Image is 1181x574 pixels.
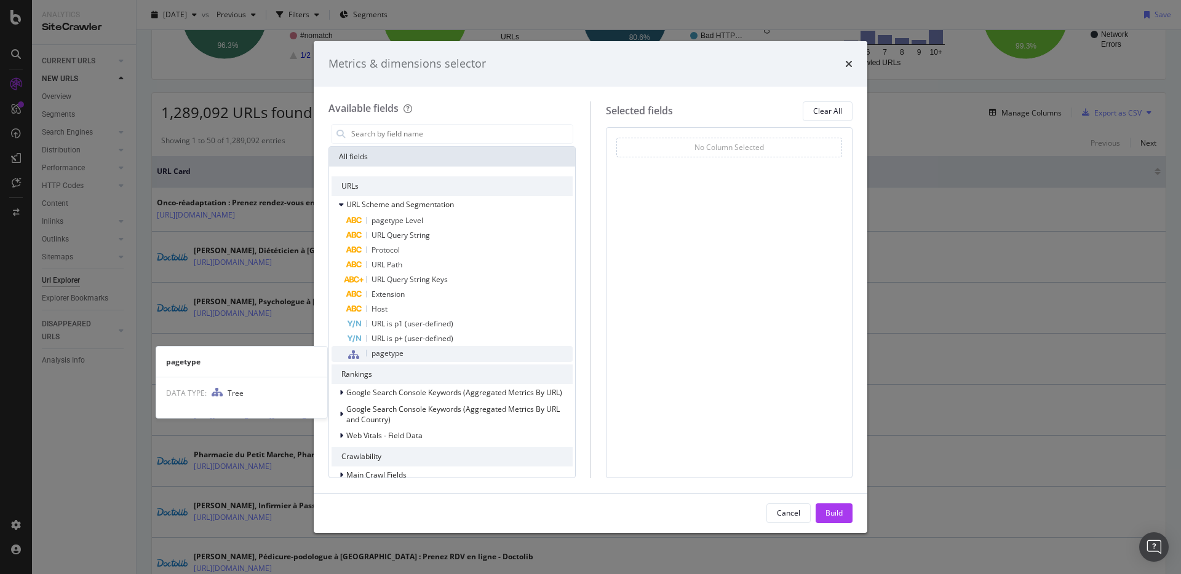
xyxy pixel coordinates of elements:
div: Cancel [777,508,800,518]
div: All fields [329,147,575,167]
div: Available fields [328,101,399,115]
span: URL Query String [372,230,430,240]
div: modal [314,41,867,533]
div: Metrics & dimensions selector [328,56,486,72]
div: Clear All [813,106,842,116]
div: Crawlability [332,447,573,466]
span: URL Query String Keys [372,274,448,285]
span: URL Path [372,259,402,270]
div: Build [825,508,843,518]
button: Cancel [766,503,811,523]
span: URL is p+ (user-defined) [372,333,453,344]
span: Google Search Console Keywords (Aggregated Metrics By URL) [346,387,562,398]
div: Rankings [332,364,573,384]
div: URLs [332,176,573,196]
span: Google Search Console Keywords (Aggregated Metrics By URL and Country) [346,404,560,425]
div: Selected fields [606,104,673,118]
button: Clear All [803,101,853,121]
span: pagetype Level [372,215,423,226]
span: Host [372,304,388,314]
span: URL Scheme and Segmentation [346,199,454,210]
div: pagetype [156,356,327,367]
div: times [845,56,853,72]
input: Search by field name [350,125,573,143]
span: Main Crawl Fields [346,470,407,480]
div: No Column Selected [694,142,764,152]
div: Open Intercom Messenger [1139,532,1169,562]
span: Protocol [372,245,400,255]
span: URL is p1 (user-defined) [372,318,453,329]
span: pagetype [372,348,404,358]
span: Extension [372,289,405,299]
button: Build [816,503,853,523]
span: Web Vitals - Field Data [346,430,423,441]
